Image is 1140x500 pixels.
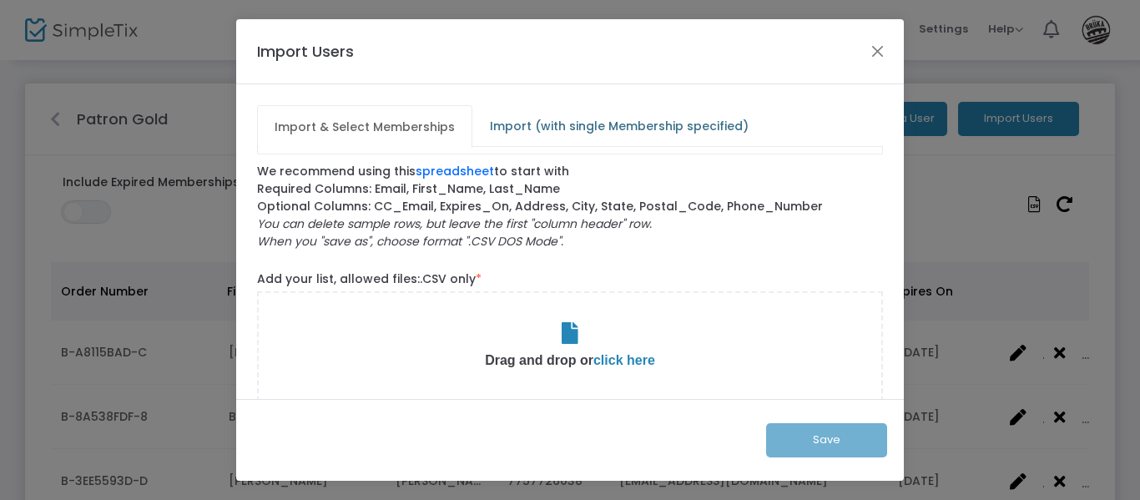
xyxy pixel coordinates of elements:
span: Import & Select Memberships [265,113,465,140]
h4: Import Users [257,40,354,63]
span: You can delete sample rows, but leave the first "column header" row. When you "save as", choose f... [257,215,652,250]
p: Drag and drop or [259,351,881,371]
span: Add your list, allowed files:.CSV only [257,270,482,287]
button: Close [867,40,889,62]
a: spreadsheet [416,163,494,179]
span: Import (with single Membership specified) [480,113,759,139]
label: We recommend using this to start with Required Columns: Email, First_Name, Last_Name Optional Col... [249,163,891,250]
span: click here [593,353,655,367]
